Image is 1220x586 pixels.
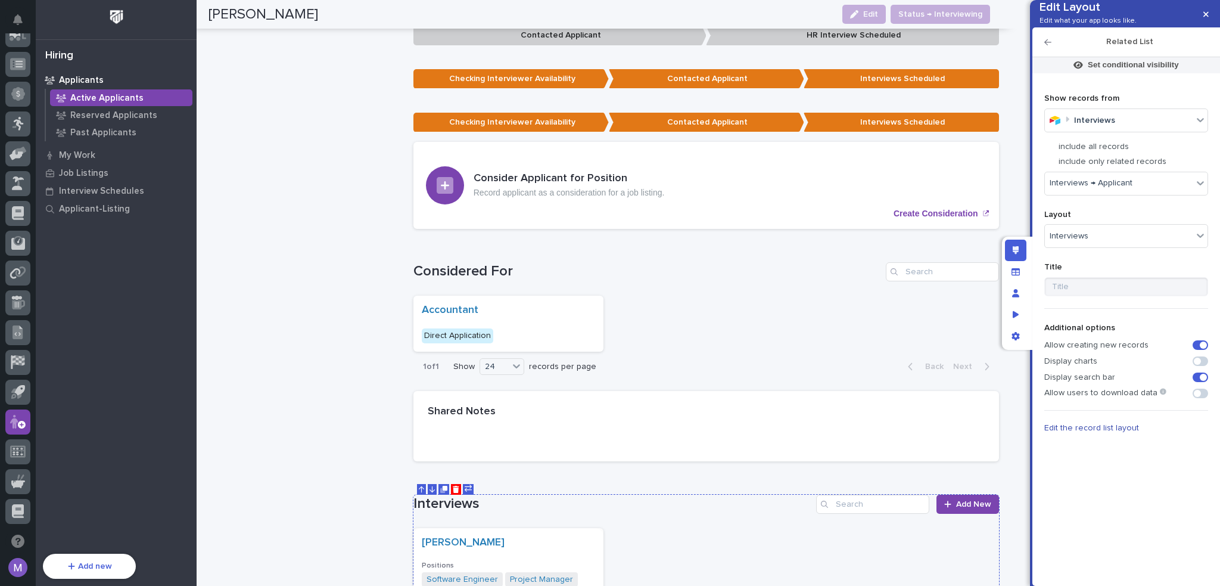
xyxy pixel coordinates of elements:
[59,150,95,161] p: My Work
[36,182,197,200] a: Interview Schedules
[1044,323,1208,336] p: Additional options
[1044,253,1208,272] p: Title
[428,405,496,418] h2: Shared Notes
[12,184,33,206] img: 1736555164131-43832dd5-751b-4058-ba23-39d91318e5a0
[70,128,136,138] p: Past Applicants
[70,110,157,121] p: Reserved Applicants
[413,113,609,132] p: Checking Interviewer Availability
[804,69,999,89] p: Interviews Scheduled
[413,26,707,45] p: Contacted Applicant
[12,151,21,161] div: 📖
[1044,84,1208,104] p: Show records from
[46,89,197,106] a: Active Applicants
[99,287,103,297] span: •
[46,124,197,141] a: Past Applicants
[451,484,461,495] button: Delete
[1044,356,1097,367] label: Display charts
[863,9,878,20] span: Edit
[7,145,70,167] a: 📖Help Docs
[440,486,447,493] div: Duplicate
[1005,240,1026,261] div: Edit layout
[59,75,104,86] p: Applicants
[70,145,157,167] a: 🔗Onboarding Call
[804,113,999,132] p: Interviews Scheduled
[105,287,130,297] span: [DATE]
[15,14,30,33] div: Notifications
[1044,424,1139,432] a: Edit the record list layout
[24,150,65,162] span: Help Docs
[1044,373,1115,383] label: Display search bar
[422,304,478,317] a: Accountant
[41,196,167,206] div: We're offline, we will be back soon!
[422,328,493,343] div: Direct Application
[918,361,944,372] span: Back
[59,186,144,197] p: Interview Schedules
[36,200,197,218] a: Applicant-Listing
[453,486,459,493] div: Delete
[1040,17,1137,25] p: Edit what your app looks like.
[208,6,318,23] h2: [PERSON_NAME]
[474,188,665,198] p: Record applicant as a consideration for a job listing.
[413,296,604,352] a: Accountant Direct Application
[422,537,505,550] a: [PERSON_NAME]
[1005,283,1026,304] div: Manage users
[956,500,991,509] span: Add New
[1074,116,1115,125] b: Interviews
[105,6,127,28] img: Workspace Logo
[1005,304,1026,325] div: Preview as
[24,256,33,265] img: 1736555164131-43832dd5-751b-4058-ba23-39d91318e5a0
[105,255,130,265] span: [DATE]
[5,7,30,32] button: Notifications
[413,263,881,280] h1: Considered For
[5,555,30,580] button: users-avatar
[70,93,144,104] p: Active Applicants
[474,172,665,185] h3: Consider Applicant for Position
[37,287,97,297] span: [PERSON_NAME]
[816,495,929,514] input: Search
[74,151,84,161] div: 🔗
[898,361,948,372] button: Back
[510,575,573,585] a: Project Manager
[886,262,999,281] div: Search
[1050,231,1088,241] span: Interviews
[948,361,999,372] button: Next
[36,146,197,164] a: My Work
[119,314,144,323] span: Pylon
[12,66,217,85] p: How can we help?
[417,484,426,495] button: Move Up
[413,495,811,513] h1: Interviews
[84,314,144,323] a: Powered byPylon
[12,276,31,295] img: Matthew Hall
[427,575,498,585] a: Software Engineer
[438,484,449,495] button: Duplicate
[59,168,108,179] p: Job Listings
[5,529,30,554] button: Open support chat
[413,69,609,89] p: Checking Interviewer Availability
[936,495,999,514] a: Add New
[12,47,217,66] p: Welcome 👋
[1005,325,1026,347] div: App settings
[59,204,130,215] p: Applicant-Listing
[41,184,195,196] div: Start new chat
[898,7,982,21] span: Status → Interviewing
[480,361,509,373] div: 24
[422,561,596,571] h3: Positions
[529,362,596,372] p: records per page
[428,484,437,495] button: Move Down
[1088,60,1179,70] p: Set conditional visibility
[12,244,31,263] img: Brittany
[1005,261,1026,283] div: Manage fields and data
[203,188,217,202] button: Start new chat
[1050,178,1132,188] span: Interviews → Applicant
[894,209,978,219] p: Create Consideration
[1051,37,1208,47] h2: Related List
[1044,200,1208,220] p: Layout
[37,255,97,265] span: [PERSON_NAME]
[12,11,36,35] img: Stacker
[86,150,152,162] span: Onboarding Call
[609,113,804,132] p: Contacted Applicant
[453,362,475,372] p: Show
[891,5,990,24] button: Status → Interviewing
[1069,57,1183,73] span: Set conditional visibility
